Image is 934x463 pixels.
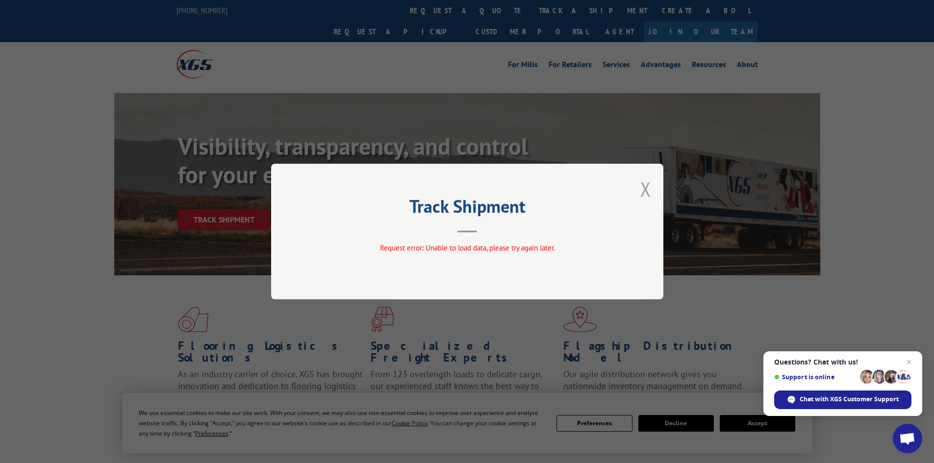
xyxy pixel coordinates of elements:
[800,395,899,404] span: Chat with XGS Customer Support
[774,390,911,409] div: Chat with XGS Customer Support
[640,176,651,202] button: Close modal
[379,243,555,252] span: Request error: Unable to load data, please try again later.
[774,358,911,366] span: Questions? Chat with us!
[903,356,915,368] span: Close chat
[893,424,922,453] div: Open chat
[320,199,614,218] h2: Track Shipment
[774,373,857,381] span: Support is online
